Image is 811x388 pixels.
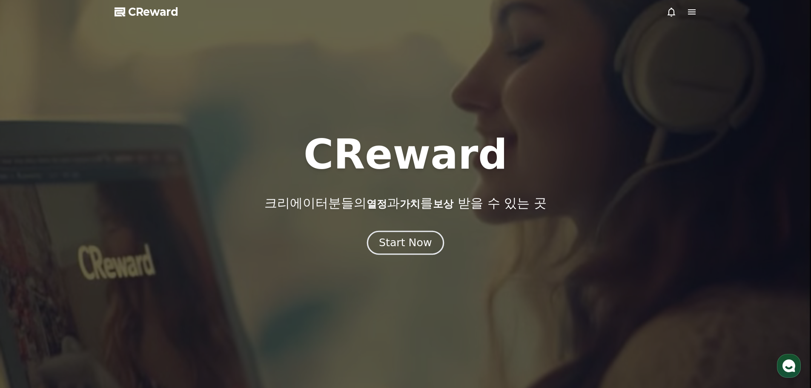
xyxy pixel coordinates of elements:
[56,270,110,291] a: 대화
[132,283,142,290] span: 설정
[400,198,420,210] span: 가치
[27,283,32,290] span: 홈
[264,195,546,211] p: 크리에이터분들의 과 를 받을 수 있는 곳
[78,283,88,290] span: 대화
[110,270,163,291] a: 설정
[367,198,387,210] span: 열정
[379,236,432,250] div: Start Now
[3,270,56,291] a: 홈
[369,240,442,248] a: Start Now
[433,198,453,210] span: 보상
[304,134,507,175] h1: CReward
[115,5,178,19] a: CReward
[367,230,444,255] button: Start Now
[128,5,178,19] span: CReward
